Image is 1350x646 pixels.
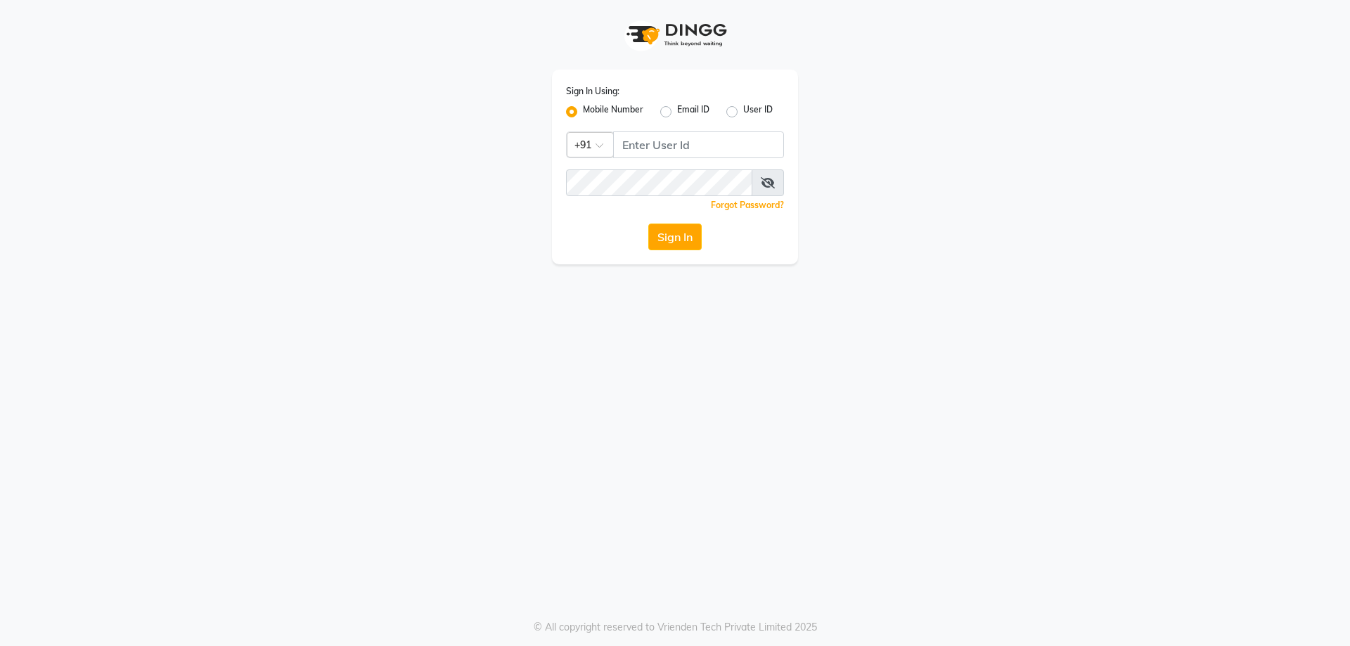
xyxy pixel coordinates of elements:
label: User ID [743,103,773,120]
label: Mobile Number [583,103,643,120]
input: Username [566,169,752,196]
label: Sign In Using: [566,85,619,98]
button: Sign In [648,224,702,250]
img: logo1.svg [619,14,731,56]
a: Forgot Password? [711,200,784,210]
label: Email ID [677,103,709,120]
input: Username [613,131,784,158]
